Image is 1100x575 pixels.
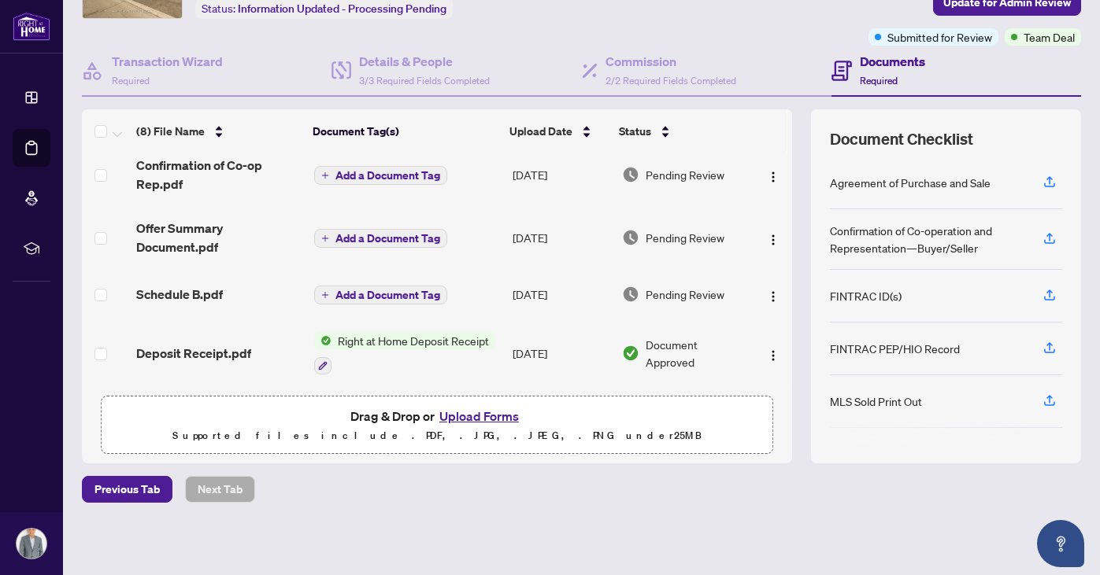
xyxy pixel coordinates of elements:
span: Information Updated - Processing Pending [238,2,446,16]
img: logo [13,12,50,41]
span: Add a Document Tag [335,170,440,181]
td: [DATE] [506,206,616,269]
img: Document Status [622,229,639,246]
img: Logo [767,349,780,362]
button: Logo [761,341,786,366]
button: Logo [761,282,786,307]
p: Supported files include .PDF, .JPG, .JPEG, .PNG under 25 MB [111,426,763,445]
button: Upload Forms [435,406,524,426]
td: [DATE] [506,269,616,319]
button: Add a Document Tag [314,228,447,249]
div: Agreement of Purchase and Sale [830,174,991,191]
button: Add a Document Tag [314,286,447,304]
button: Previous Tab [82,476,172,503]
span: Document Approved [646,336,746,370]
img: Document Status [622,345,639,362]
img: Status Icon [314,332,331,349]
span: Pending Review [646,229,724,246]
span: (8) File Name [136,123,205,140]
span: Deposit Receipt.pdf [136,344,251,363]
span: Add a Document Tag [335,289,440,300]
th: (8) File Name [130,109,306,153]
td: [DATE] [506,143,616,206]
span: Document Checklist [830,128,973,150]
span: Required [860,75,898,87]
img: Logo [767,290,780,303]
button: Add a Document Tag [314,229,447,248]
h4: Commission [606,52,736,71]
span: Pending Review [646,166,724,183]
span: Offer Summary Document.pdf [136,219,301,256]
span: Required [112,75,150,87]
img: Logo [767,234,780,246]
button: Logo [761,225,786,250]
h4: Transaction Wizard [112,52,223,71]
span: plus [321,171,329,179]
button: Add a Document Tag [314,165,447,186]
img: Profile Icon [17,529,46,558]
button: Next Tab [185,476,255,503]
div: Confirmation of Co-operation and Representation—Buyer/Seller [830,222,1024,256]
span: 3/3 Required Fields Completed [359,75,490,87]
button: Logo [761,162,786,187]
span: Drag & Drop orUpload FormsSupported files include .PDF, .JPG, .JPEG, .PNG under25MB [102,396,772,455]
div: MLS Sold Print Out [830,393,922,410]
img: Document Status [622,166,639,183]
span: 2/2 Required Fields Completed [606,75,736,87]
span: Submitted for Review [887,28,992,46]
span: Schedule B.pdf [136,285,223,304]
th: Upload Date [503,109,612,153]
img: Document Status [622,286,639,303]
span: Status [619,123,651,140]
span: Pending Review [646,286,724,303]
span: plus [321,291,329,299]
span: Right at Home Deposit Receipt [331,332,495,349]
th: Document Tag(s) [306,109,503,153]
div: FINTRAC PEP/HIO Record [830,340,960,357]
span: Drag & Drop or [350,406,524,426]
span: Upload Date [509,123,572,140]
button: Status IconRight at Home Deposit Receipt [314,332,495,374]
td: [DATE] [506,319,616,387]
h4: Details & People [359,52,490,71]
th: Status [613,109,749,153]
span: Add a Document Tag [335,233,440,244]
div: FINTRAC ID(s) [830,287,902,304]
button: Open asap [1037,520,1084,567]
span: Confirmation of Co-op Rep.pdf [136,156,301,194]
h4: Documents [860,52,925,71]
span: Team Deal [1024,28,1075,46]
span: plus [321,234,329,242]
button: Add a Document Tag [314,285,447,305]
button: Add a Document Tag [314,166,447,185]
span: Previous Tab [94,477,160,502]
img: Logo [767,171,780,183]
